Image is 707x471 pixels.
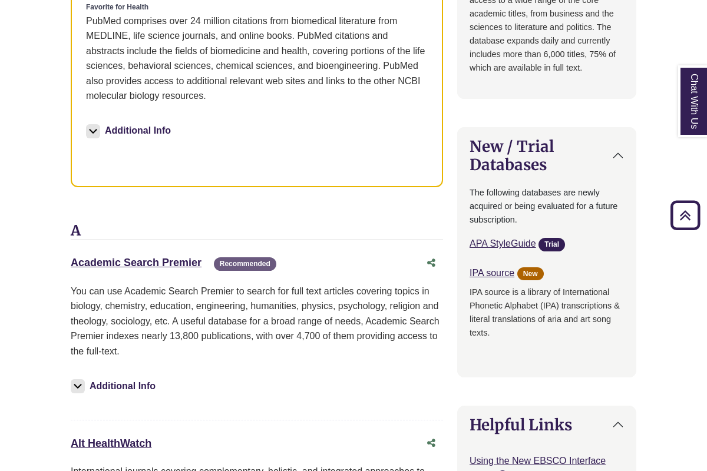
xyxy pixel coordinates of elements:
p: IPA source is a library of International Phonetic Alphabet (IPA) transcriptions & literal transla... [470,286,624,353]
a: Back to Top [666,207,704,223]
button: Share this database [419,432,443,455]
button: Helpful Links [458,406,636,443]
a: IPA source [470,268,514,278]
div: Favorite for Health [86,2,428,13]
a: APA StyleGuide [470,238,536,248]
button: Additional Info [86,122,174,139]
span: Recommended [214,257,276,271]
button: Share this database [419,252,443,274]
span: Trial [538,238,565,251]
button: Additional Info [71,378,159,394]
p: PubMed comprises over 24 million citations from biomedical literature from MEDLINE, life science ... [86,14,428,104]
p: You can use Academic Search Premier to search for full text articles covering topics in biology, ... [71,284,443,359]
a: Alt HealthWatch [71,437,151,449]
button: New / Trial Databases [458,128,636,183]
p: The following databases are newly acquired or being evaluated for a future subscription. [470,186,624,227]
a: Academic Search Premier [71,257,201,268]
span: New [517,267,544,281]
h3: A [71,223,443,240]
